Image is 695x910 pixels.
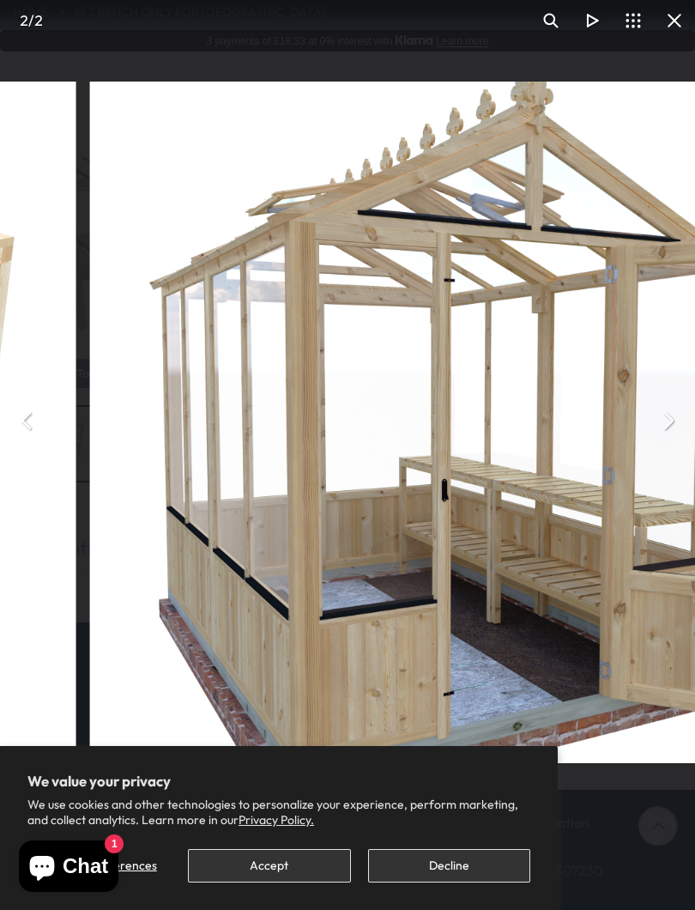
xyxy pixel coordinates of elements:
button: Next [647,400,688,441]
button: Decline [368,849,530,883]
p: We use cookies and other technologies to personalize your experience, perform marketing, and coll... [27,797,530,828]
button: Accept [188,849,350,883]
span: 2 [20,11,28,29]
span: 2 [34,11,43,29]
a: Privacy Policy. [239,812,314,828]
inbox-online-store-chat: Shopify online store chat [14,840,124,896]
button: Previous [7,400,48,441]
h2: We value your privacy [27,773,530,789]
